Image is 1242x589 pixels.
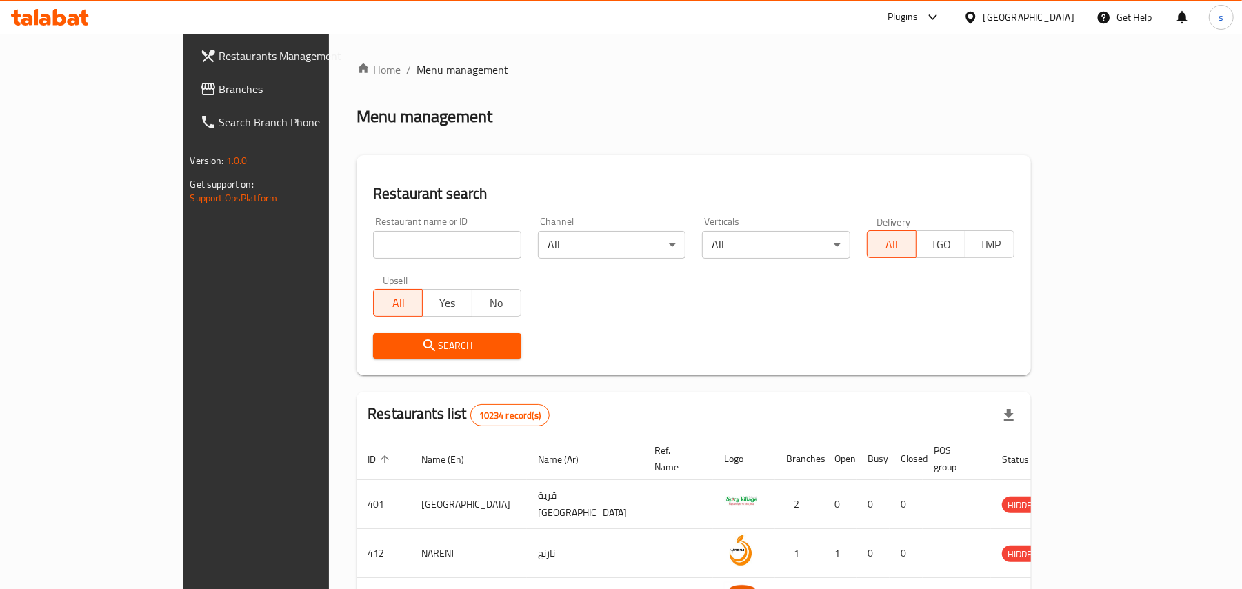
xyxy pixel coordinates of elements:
[775,438,823,480] th: Branches
[823,529,857,578] td: 1
[368,451,394,468] span: ID
[922,234,960,254] span: TGO
[775,529,823,578] td: 1
[373,333,521,359] button: Search
[219,81,380,97] span: Branches
[1002,497,1043,513] div: HIDDEN
[417,61,508,78] span: Menu management
[357,106,492,128] h2: Menu management
[890,438,923,480] th: Closed
[713,438,775,480] th: Logo
[890,480,923,529] td: 0
[428,293,466,313] span: Yes
[857,438,890,480] th: Busy
[1002,546,1043,562] div: HIDDEN
[527,480,643,529] td: قرية [GEOGRAPHIC_DATA]
[724,533,759,568] img: NARENJ
[373,289,423,317] button: All
[189,72,391,106] a: Branches
[189,39,391,72] a: Restaurants Management
[867,230,917,258] button: All
[1219,10,1223,25] span: s
[823,480,857,529] td: 0
[410,529,527,578] td: NARENJ
[406,61,411,78] li: /
[471,409,549,422] span: 10234 record(s)
[1002,497,1043,513] span: HIDDEN
[219,48,380,64] span: Restaurants Management
[472,289,521,317] button: No
[384,337,510,355] span: Search
[877,217,911,226] label: Delivery
[421,451,482,468] span: Name (En)
[410,480,527,529] td: [GEOGRAPHIC_DATA]
[1002,546,1043,562] span: HIDDEN
[823,438,857,480] th: Open
[422,289,472,317] button: Yes
[992,399,1025,432] div: Export file
[702,231,850,259] div: All
[916,230,965,258] button: TGO
[478,293,516,313] span: No
[357,61,1031,78] nav: breadcrumb
[226,152,248,170] span: 1.0.0
[538,231,686,259] div: All
[857,529,890,578] td: 0
[470,404,550,426] div: Total records count
[654,442,697,475] span: Ref. Name
[219,114,380,130] span: Search Branch Phone
[368,403,550,426] h2: Restaurants list
[527,529,643,578] td: نارنج
[373,231,521,259] input: Search for restaurant name or ID..
[190,189,278,207] a: Support.OpsPlatform
[379,293,417,313] span: All
[965,230,1014,258] button: TMP
[724,484,759,519] img: Spicy Village
[190,175,254,193] span: Get support on:
[189,106,391,139] a: Search Branch Phone
[983,10,1074,25] div: [GEOGRAPHIC_DATA]
[1002,451,1047,468] span: Status
[890,529,923,578] td: 0
[873,234,911,254] span: All
[538,451,597,468] span: Name (Ar)
[934,442,974,475] span: POS group
[971,234,1009,254] span: TMP
[888,9,918,26] div: Plugins
[857,480,890,529] td: 0
[775,480,823,529] td: 2
[190,152,224,170] span: Version:
[383,275,408,285] label: Upsell
[373,183,1014,204] h2: Restaurant search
